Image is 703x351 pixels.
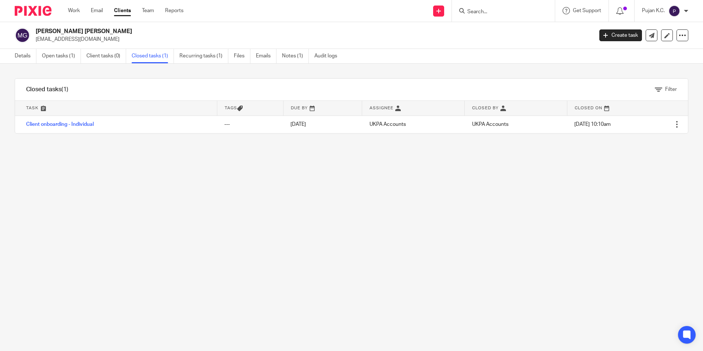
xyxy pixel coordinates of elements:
[15,49,36,63] a: Details
[179,49,228,63] a: Recurring tasks (1)
[283,116,362,133] td: [DATE]
[472,122,508,127] span: UKPA Accounts
[314,49,343,63] a: Audit logs
[256,49,276,63] a: Emails
[68,7,80,14] a: Work
[26,122,94,127] a: Client onboarding - Individual
[86,49,126,63] a: Client tasks (0)
[362,116,465,133] td: UKPA Accounts
[668,5,680,17] img: svg%3E
[665,87,677,92] span: Filter
[42,49,81,63] a: Open tasks (1)
[224,121,276,128] div: ---
[132,49,174,63] a: Closed tasks (1)
[467,9,533,15] input: Search
[114,7,131,14] a: Clients
[61,86,68,92] span: (1)
[599,29,642,41] a: Create task
[217,101,283,116] th: Tags
[573,8,601,13] span: Get Support
[26,86,68,93] h1: Closed tasks
[91,7,103,14] a: Email
[574,122,611,127] span: [DATE] 10:10am
[15,28,30,43] img: svg%3E
[142,7,154,14] a: Team
[642,7,665,14] p: Pujan K.C.
[15,6,51,16] img: Pixie
[165,7,183,14] a: Reports
[234,49,250,63] a: Files
[36,36,588,43] p: [EMAIL_ADDRESS][DOMAIN_NAME]
[36,28,478,35] h2: [PERSON_NAME] [PERSON_NAME]
[282,49,309,63] a: Notes (1)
